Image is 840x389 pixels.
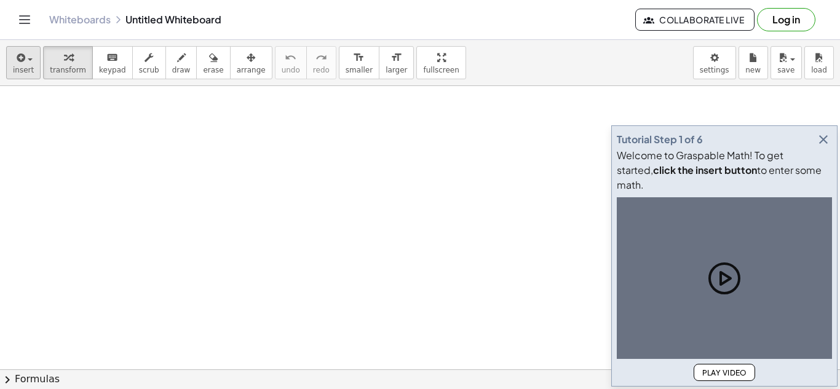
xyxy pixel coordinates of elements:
button: Log in [757,8,815,31]
span: fullscreen [423,66,459,74]
span: larger [386,66,407,74]
b: click the insert button [653,163,757,176]
span: new [745,66,761,74]
button: insert [6,46,41,79]
button: undoundo [275,46,307,79]
span: smaller [346,66,373,74]
button: Toggle navigation [15,10,34,29]
span: load [811,66,827,74]
button: format_sizesmaller [339,46,379,79]
button: load [804,46,834,79]
button: draw [165,46,197,79]
button: erase [196,46,230,79]
button: save [771,46,802,79]
button: settings [693,46,736,79]
button: redoredo [306,46,336,79]
span: Collaborate Live [646,14,744,25]
button: scrub [132,46,166,79]
i: redo [315,50,327,65]
span: save [777,66,794,74]
i: format_size [390,50,402,65]
span: insert [13,66,34,74]
div: Welcome to Graspable Math! To get started, to enter some math. [617,148,832,192]
button: fullscreen [416,46,466,79]
span: arrange [237,66,266,74]
i: keyboard [106,50,118,65]
button: new [739,46,768,79]
button: format_sizelarger [379,46,414,79]
i: undo [285,50,296,65]
button: keyboardkeypad [92,46,133,79]
span: erase [203,66,223,74]
button: transform [43,46,93,79]
span: draw [172,66,191,74]
span: undo [282,66,300,74]
button: Collaborate Live [635,9,755,31]
span: settings [700,66,729,74]
span: redo [313,66,330,74]
span: Play Video [702,368,747,377]
button: Play Video [694,364,755,381]
div: Tutorial Step 1 of 6 [617,132,703,147]
span: keypad [99,66,126,74]
button: arrange [230,46,272,79]
span: scrub [139,66,159,74]
i: format_size [353,50,365,65]
span: transform [50,66,86,74]
a: Whiteboards [49,14,111,26]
